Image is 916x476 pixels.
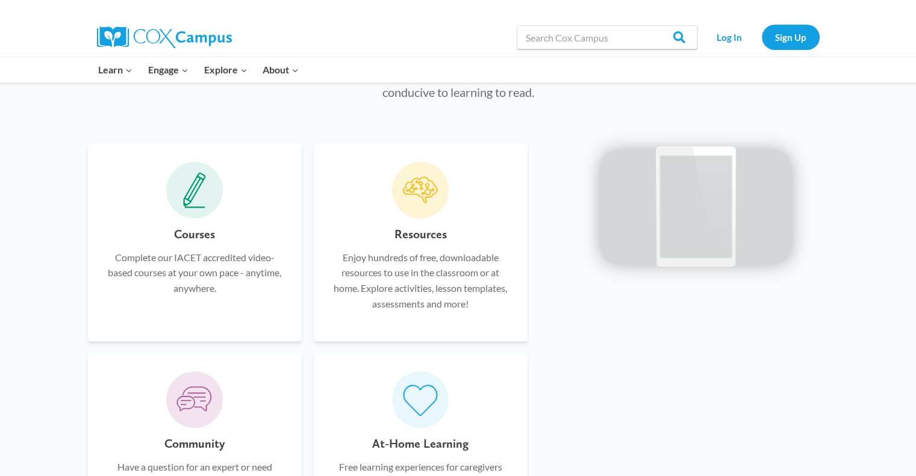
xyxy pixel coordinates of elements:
[97,26,232,48] img: Cox Campus
[762,25,820,49] a: Sign Up
[255,57,307,82] button: Child menu of About
[332,250,509,311] p: Enjoy hundreds of free, downloadable resources to use in the classroom or at home. Explore activi...
[394,224,447,244] h6: Resources
[703,25,820,49] nav: Secondary Navigation
[91,57,307,82] nav: Primary Navigation
[196,57,255,82] button: Child menu of Explore
[372,434,469,453] h6: At-Home Learning
[140,57,196,82] button: Child menu of Engage
[91,57,141,82] button: Child menu of Learn
[106,250,284,296] p: Complete our IACET accredited video-based courses at your own pace - anytime, anywhere.
[174,224,215,244] h6: Courses
[517,25,697,49] input: Search Cox Campus
[703,25,756,49] a: Log In
[164,434,225,453] h6: Community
